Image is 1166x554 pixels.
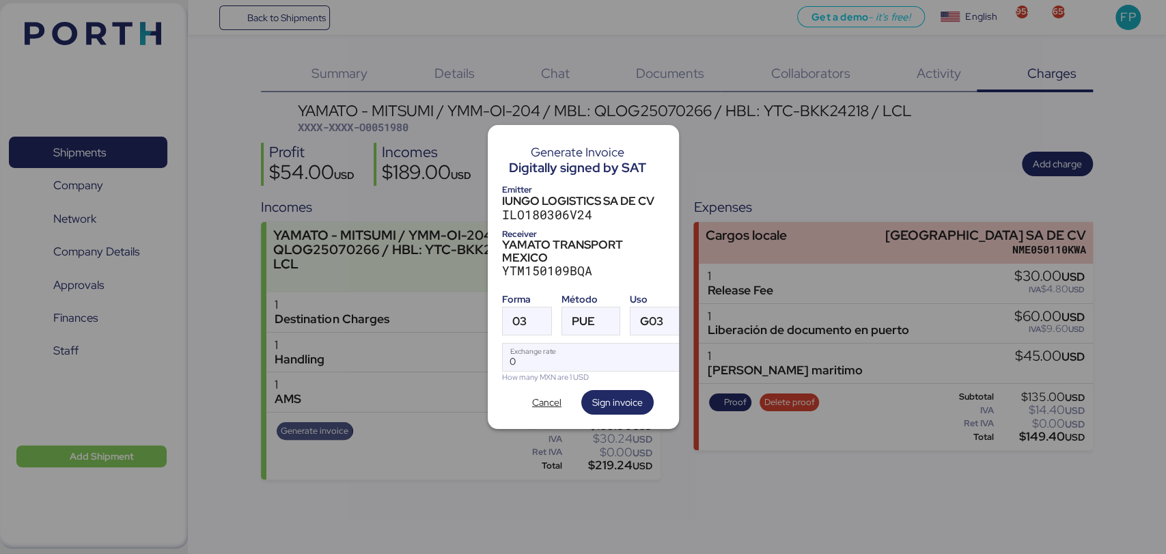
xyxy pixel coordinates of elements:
div: Generate Invoice [509,146,646,158]
div: Digitally signed by SAT [509,158,646,178]
div: Uso [630,292,689,307]
span: G03 [640,316,663,327]
button: Cancel [513,390,581,415]
div: Forma [502,292,552,307]
span: Cancel [532,394,561,411]
span: 03 [512,316,527,327]
input: Exchange rate [503,344,689,371]
div: ILO180306V24 [502,208,665,222]
button: Sign invoice [581,390,654,415]
div: How many MXN are 1 USD [502,372,689,383]
div: IUNGO LOGISTICS SA DE CV [502,195,665,207]
span: Sign invoice [592,394,643,411]
div: YAMATO TRANSPORT MEXICO [502,238,665,264]
div: YTM150109BQA [502,264,665,278]
span: PUE [572,316,595,327]
div: Método [561,292,620,307]
div: Emitter [502,182,665,197]
div: Receiver [502,227,665,241]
